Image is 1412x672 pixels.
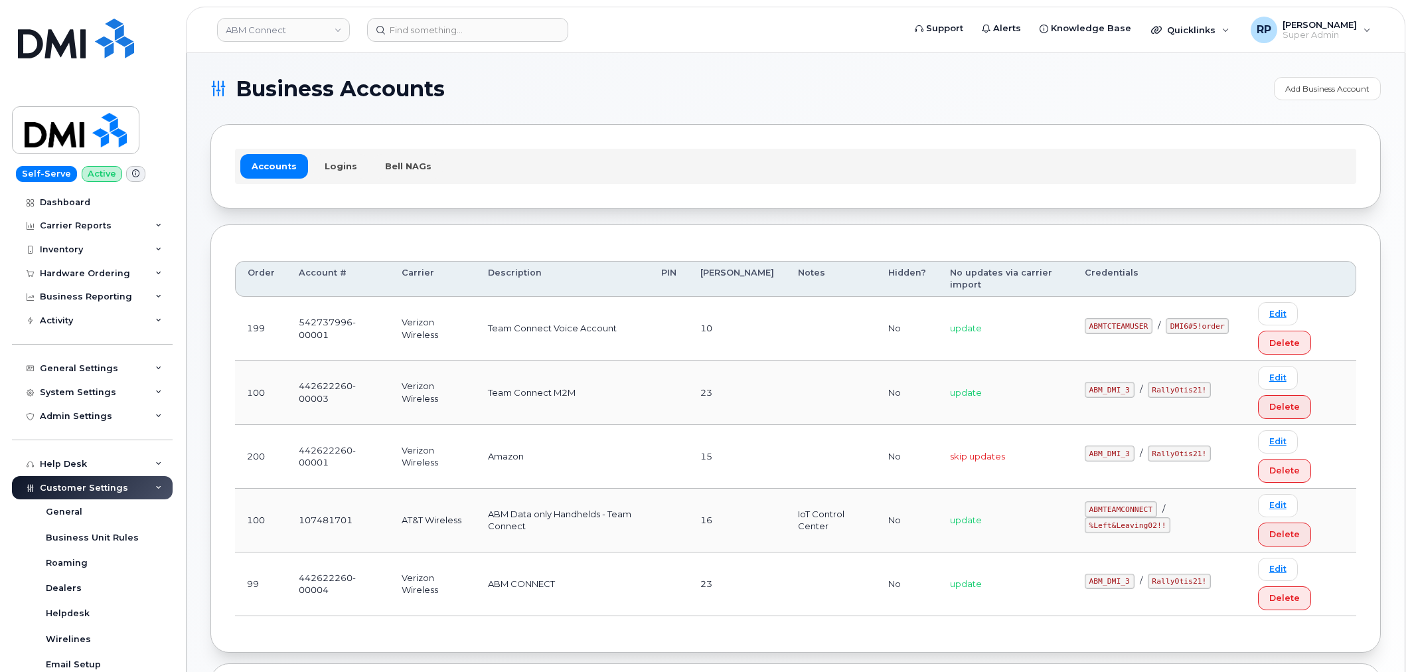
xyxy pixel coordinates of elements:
[1258,459,1311,483] button: Delete
[1269,337,1300,349] span: Delete
[313,154,368,178] a: Logins
[1073,261,1246,297] th: Credentials
[688,361,786,424] td: 23
[1148,574,1211,590] code: RallyOtis21!
[1258,558,1298,581] a: Edit
[1258,366,1298,389] a: Edit
[240,154,308,178] a: Accounts
[1140,448,1142,458] span: /
[1258,395,1311,419] button: Delete
[688,425,786,489] td: 15
[950,515,982,525] span: update
[476,297,649,361] td: Team Connect Voice Account
[287,552,390,616] td: 442622260-00004
[786,261,877,297] th: Notes
[235,361,287,424] td: 100
[950,323,982,333] span: update
[876,361,938,424] td: No
[876,261,938,297] th: Hidden?
[235,261,287,297] th: Order
[390,425,475,489] td: Verizon Wireless
[1158,320,1160,331] span: /
[390,552,475,616] td: Verizon Wireless
[876,297,938,361] td: No
[1140,384,1142,394] span: /
[1148,382,1211,398] code: RallyOtis21!
[235,489,287,552] td: 100
[287,297,390,361] td: 542737996-00001
[476,261,649,297] th: Description
[1269,400,1300,413] span: Delete
[786,489,877,552] td: IoT Control Center
[476,552,649,616] td: ABM CONNECT
[235,297,287,361] td: 199
[1148,446,1211,462] code: RallyOtis21!
[938,261,1072,297] th: No updates via carrier import
[390,361,475,424] td: Verizon Wireless
[287,489,390,552] td: 107481701
[688,552,786,616] td: 23
[476,361,649,424] td: Team Connect M2M
[374,154,443,178] a: Bell NAGs
[950,578,982,589] span: update
[876,552,938,616] td: No
[1258,494,1298,517] a: Edit
[876,489,938,552] td: No
[1085,501,1157,517] code: ABMTEAMCONNECT
[1269,464,1300,477] span: Delete
[1258,302,1298,325] a: Edit
[649,261,688,297] th: PIN
[235,425,287,489] td: 200
[1085,574,1135,590] code: ABM_DMI_3
[688,261,786,297] th: [PERSON_NAME]
[1258,523,1311,546] button: Delete
[1162,503,1165,514] span: /
[1269,592,1300,604] span: Delete
[1258,586,1311,610] button: Delete
[287,361,390,424] td: 442622260-00003
[1085,318,1152,334] code: ABMTCTEAMUSER
[476,489,649,552] td: ABM Data only Handhelds - Team Connect
[390,297,475,361] td: Verizon Wireless
[688,297,786,361] td: 10
[236,79,445,99] span: Business Accounts
[1258,430,1298,454] a: Edit
[688,489,786,552] td: 16
[1258,331,1311,355] button: Delete
[390,489,475,552] td: AT&T Wireless
[876,425,938,489] td: No
[950,387,982,398] span: update
[1085,382,1135,398] code: ABM_DMI_3
[287,425,390,489] td: 442622260-00001
[1166,318,1229,334] code: DMI6#5!order
[287,261,390,297] th: Account #
[1274,77,1381,100] a: Add Business Account
[1140,575,1142,586] span: /
[1085,517,1171,533] code: %Left&Leaving02!!
[476,425,649,489] td: Amazon
[1269,528,1300,541] span: Delete
[950,451,1005,462] span: skip updates
[390,261,475,297] th: Carrier
[235,552,287,616] td: 99
[1085,446,1135,462] code: ABM_DMI_3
